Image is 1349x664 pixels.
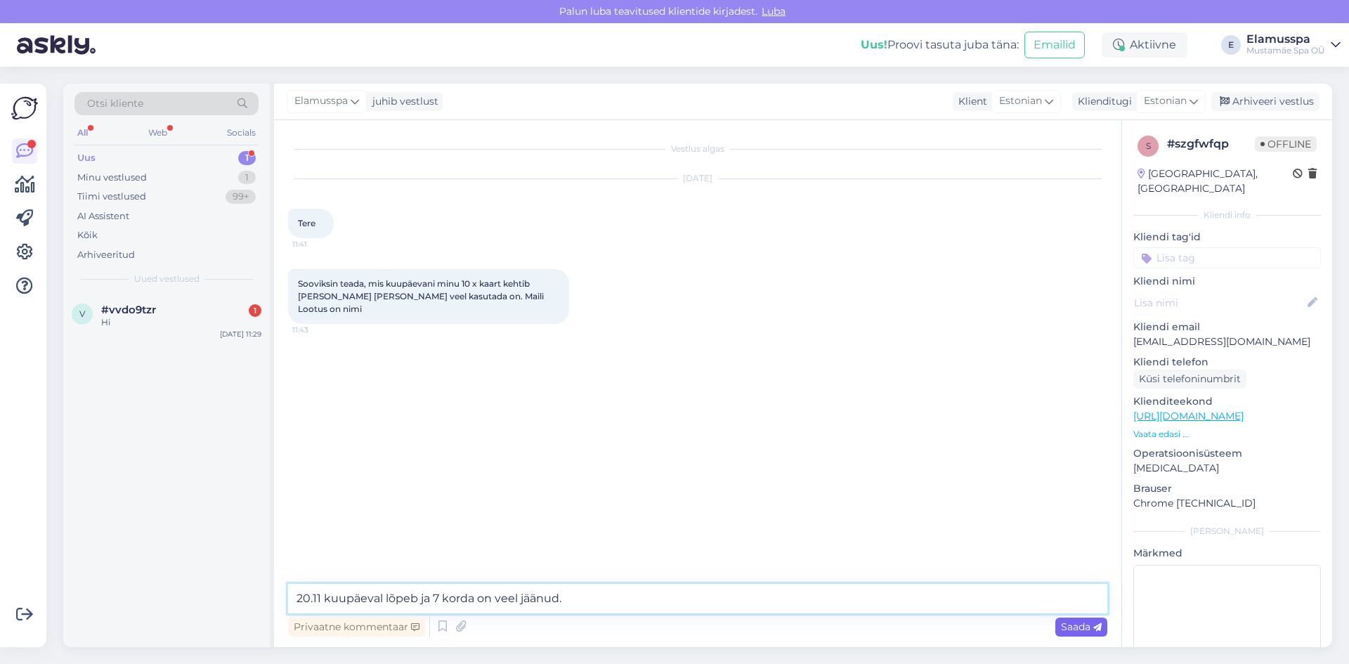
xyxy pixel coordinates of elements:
[1167,136,1255,152] div: # szgfwfqp
[1133,355,1321,370] p: Kliendi telefon
[1133,546,1321,561] p: Märkmed
[77,248,135,262] div: Arhiveeritud
[292,325,345,335] span: 11:43
[1133,410,1244,422] a: [URL][DOMAIN_NAME]
[1133,209,1321,221] div: Kliendi info
[1138,167,1293,196] div: [GEOGRAPHIC_DATA], [GEOGRAPHIC_DATA]
[1133,247,1321,268] input: Lisa tag
[288,143,1107,155] div: Vestlus algas
[77,171,147,185] div: Minu vestlused
[288,618,425,637] div: Privaatne kommentaar
[87,96,143,111] span: Otsi kliente
[1133,334,1321,349] p: [EMAIL_ADDRESS][DOMAIN_NAME]
[1246,45,1325,56] div: Mustamäe Spa OÜ
[1102,32,1187,58] div: Aktiivne
[101,316,261,329] div: Hi
[101,304,156,316] span: #vvdo9tzr
[1133,428,1321,441] p: Vaata edasi ...
[294,93,348,109] span: Elamusspa
[1211,92,1319,111] div: Arhiveeri vestlus
[226,190,256,204] div: 99+
[1146,141,1151,151] span: s
[79,308,85,319] span: v
[1024,32,1085,58] button: Emailid
[288,172,1107,185] div: [DATE]
[1072,94,1132,109] div: Klienditugi
[238,171,256,185] div: 1
[77,190,146,204] div: Tiimi vestlused
[1133,274,1321,289] p: Kliendi nimi
[145,124,170,142] div: Web
[77,228,98,242] div: Kõik
[298,278,546,314] span: Sooviksin teada, mis kuupäevani minu 10 x kaart kehtib [PERSON_NAME] [PERSON_NAME] veel kasutada ...
[74,124,91,142] div: All
[1133,446,1321,461] p: Operatsioonisüsteem
[11,95,38,122] img: Askly Logo
[1061,620,1102,633] span: Saada
[288,584,1107,613] textarea: 20.11 kuupäeval lõpeb ja 7 korda on veel jäänud.
[77,209,129,223] div: AI Assistent
[1133,481,1321,496] p: Brauser
[861,37,1019,53] div: Proovi tasuta juba täna:
[1134,295,1305,311] input: Lisa nimi
[249,304,261,317] div: 1
[1133,230,1321,245] p: Kliendi tag'id
[861,38,887,51] b: Uus!
[1255,136,1317,152] span: Offline
[238,151,256,165] div: 1
[1133,461,1321,476] p: [MEDICAL_DATA]
[1246,34,1341,56] a: ElamusspaMustamäe Spa OÜ
[1133,496,1321,511] p: Chrome [TECHNICAL_ID]
[1133,370,1246,389] div: Küsi telefoninumbrit
[1246,34,1325,45] div: Elamusspa
[757,5,790,18] span: Luba
[292,239,345,249] span: 11:41
[1133,320,1321,334] p: Kliendi email
[1133,394,1321,409] p: Klienditeekond
[1144,93,1187,109] span: Estonian
[367,94,438,109] div: juhib vestlust
[77,151,96,165] div: Uus
[953,94,987,109] div: Klient
[224,124,259,142] div: Socials
[1133,525,1321,538] div: [PERSON_NAME]
[298,218,315,228] span: Tere
[134,273,200,285] span: Uued vestlused
[1221,35,1241,55] div: E
[999,93,1042,109] span: Estonian
[220,329,261,339] div: [DATE] 11:29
